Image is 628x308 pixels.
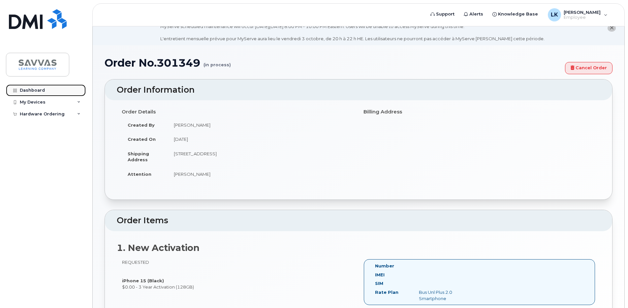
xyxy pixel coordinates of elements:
div: REQUESTED $0.00 - 3 Year Activation (128GB) [117,259,359,290]
h2: Order Information [117,85,600,95]
td: [STREET_ADDRESS] [168,146,354,167]
span: [PERSON_NAME] [564,10,601,15]
strong: iPhone 15 (Black) [122,278,164,283]
span: Support [436,11,455,17]
iframe: Messenger Launcher [599,279,623,303]
a: Support [426,8,459,21]
button: close notification [608,25,616,32]
span: Knowledge Base [498,11,538,17]
small: (in process) [204,57,231,67]
strong: Created By [128,122,155,128]
td: [PERSON_NAME] [168,167,354,181]
div: Bus Unl Plus 2.0 Smartphone [414,289,475,301]
td: [PERSON_NAME] [168,118,354,132]
strong: Attention [128,171,151,177]
span: Employee [564,15,601,20]
strong: Created On [128,137,156,142]
h1: Order No.301349 [105,57,562,69]
span: LK [551,11,558,19]
label: Rate Plan [375,289,398,295]
h4: Billing Address [363,109,595,115]
div: Laura Krebs [543,8,612,21]
strong: 1. New Activation [117,242,200,253]
td: [DATE] [168,132,354,146]
a: Alerts [459,8,488,21]
strong: Shipping Address [128,151,149,163]
a: Cancel Order [565,62,612,74]
span: Alerts [469,11,483,17]
label: Number [375,263,394,269]
a: Knowledge Base [488,8,543,21]
div: MyServe scheduled maintenance will occur [DATE][DATE] 8:00 PM - 10:00 PM Eastern. Users will be u... [160,23,545,42]
h4: Order Details [122,109,354,115]
label: IMEI [375,272,385,278]
label: SIM [375,280,383,287]
h2: Order Items [117,216,600,225]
